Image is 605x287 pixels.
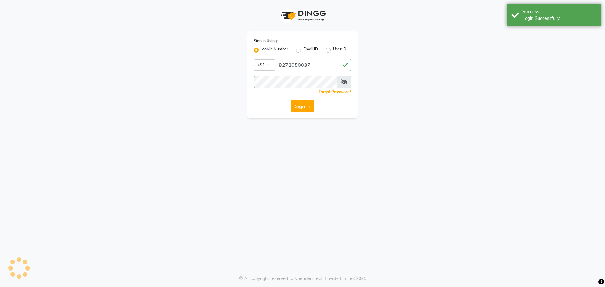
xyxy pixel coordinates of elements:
div: Success [522,9,596,15]
button: Sign In [291,100,314,112]
a: Forgot Password? [319,89,351,94]
input: Username [275,59,351,71]
input: Username [254,76,337,88]
label: Email ID [303,46,318,54]
img: logo1.svg [277,6,328,25]
label: Mobile Number [261,46,288,54]
label: User ID [333,46,346,54]
div: Login Successfully. [522,15,596,22]
label: Sign In Using: [254,38,278,44]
